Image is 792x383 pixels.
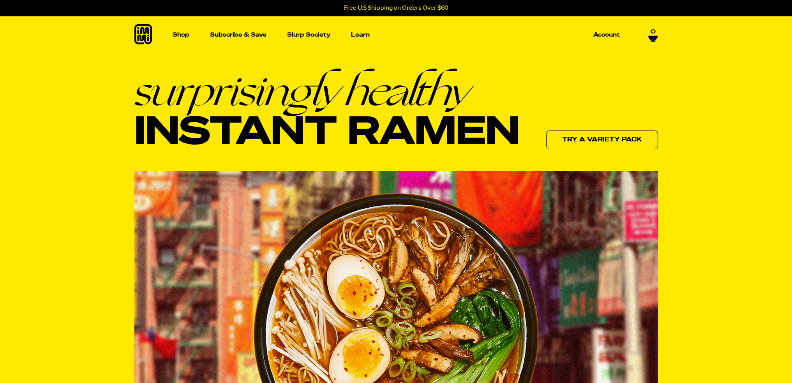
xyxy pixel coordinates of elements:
[207,29,270,41] a: Subscribe & Save
[344,5,448,12] p: Free U.S Shipping on Orders Over $60
[546,131,658,149] a: Try a variety pack
[134,69,519,155] h1: Instant Ramen
[169,16,623,53] nav: Main navigation
[651,28,656,35] span: 0
[284,29,333,41] a: Slurp Society
[210,32,266,38] p: Subscribe & Save
[590,29,623,41] a: Account
[173,32,189,38] p: Shop
[648,28,658,42] a: 0
[593,32,620,38] p: Account
[169,16,192,53] a: Shop
[351,32,370,38] p: Learn
[134,69,519,112] em: surprisingly healthy
[287,32,330,38] p: Slurp Society
[348,16,373,53] a: Learn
